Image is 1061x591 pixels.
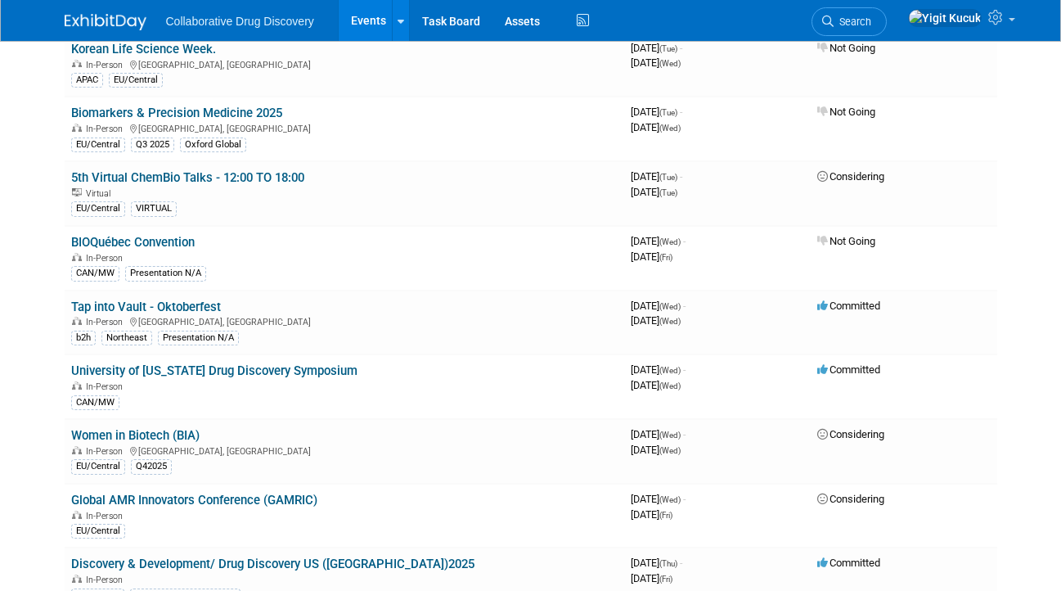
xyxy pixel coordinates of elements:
[72,60,82,68] img: In-Person Event
[71,73,103,88] div: APAC
[71,314,618,327] div: [GEOGRAPHIC_DATA], [GEOGRAPHIC_DATA]
[659,317,681,326] span: (Wed)
[659,446,681,455] span: (Wed)
[71,331,96,345] div: b2h
[71,459,125,474] div: EU/Central
[131,138,174,152] div: Q3 2025
[86,575,128,585] span: In-Person
[71,235,195,250] a: BIOQuébec Convention
[631,42,682,54] span: [DATE]
[72,317,82,325] img: In-Person Event
[631,508,672,521] span: [DATE]
[659,575,672,584] span: (Fri)
[817,428,884,440] span: Considering
[659,559,677,568] span: (Thu)
[86,381,128,392] span: In-Person
[817,170,884,183] span: Considering
[680,170,682,183] span: -
[659,381,681,390] span: (Wed)
[71,170,304,185] a: 5th Virtual ChemBio Talks - 12:00 TO 18:00
[659,44,677,53] span: (Tue)
[131,459,172,474] div: Q42025
[72,381,82,390] img: In-Person Event
[817,106,875,118] span: Not Going
[659,108,677,117] span: (Tue)
[683,363,686,376] span: -
[817,493,884,505] span: Considering
[166,15,314,28] span: Collaborative Drug Discovery
[86,446,128,457] span: In-Person
[631,428,686,440] span: [DATE]
[72,575,82,583] img: In-Person Event
[659,495,681,504] span: (Wed)
[817,235,875,247] span: Not Going
[631,314,681,327] span: [DATE]
[71,266,119,281] div: CAN/MW
[125,266,206,281] div: Presentation N/A
[680,557,682,569] span: -
[71,42,216,56] a: Korean Life Science Week.
[631,557,682,569] span: [DATE]
[631,572,672,584] span: [DATE]
[659,59,681,68] span: (Wed)
[71,428,200,443] a: Women in Biotech (BIA)
[86,188,115,199] span: Virtual
[86,60,128,70] span: In-Person
[71,557,474,571] a: Discovery & Development/ Drug Discovery US ([GEOGRAPHIC_DATA])2025
[71,300,221,314] a: Tap into Vault - Oktoberfest
[631,300,686,312] span: [DATE]
[683,300,686,312] span: -
[71,493,317,508] a: Global AMR Innovators Conference (GAMRIC)
[631,56,681,69] span: [DATE]
[86,511,128,521] span: In-Person
[683,235,686,247] span: -
[631,493,686,505] span: [DATE]
[72,253,82,261] img: In-Person Event
[631,186,677,198] span: [DATE]
[631,379,681,391] span: [DATE]
[72,446,82,454] img: In-Person Event
[71,138,125,152] div: EU/Central
[86,317,128,327] span: In-Person
[72,511,82,519] img: In-Person Event
[72,124,82,132] img: In-Person Event
[71,363,357,378] a: University of [US_STATE] Drug Discovery Symposium
[659,237,681,246] span: (Wed)
[659,366,681,375] span: (Wed)
[71,524,125,539] div: EU/Central
[71,106,282,120] a: Biomarkers & Precision Medicine 2025
[71,395,119,410] div: CAN/MW
[659,431,681,440] span: (Wed)
[71,121,618,134] div: [GEOGRAPHIC_DATA], [GEOGRAPHIC_DATA]
[101,331,152,345] div: Northeast
[811,7,887,36] a: Search
[631,106,682,118] span: [DATE]
[683,493,686,505] span: -
[131,201,177,216] div: VIRTUAL
[659,173,677,182] span: (Tue)
[631,444,681,456] span: [DATE]
[65,14,146,30] img: ExhibitDay
[631,121,681,133] span: [DATE]
[631,250,672,263] span: [DATE]
[180,138,246,152] div: Oxford Global
[817,557,880,569] span: Committed
[659,124,681,133] span: (Wed)
[817,300,880,312] span: Committed
[659,302,681,311] span: (Wed)
[834,16,871,28] span: Search
[659,188,677,197] span: (Tue)
[817,42,875,54] span: Not Going
[680,42,682,54] span: -
[71,444,618,457] div: [GEOGRAPHIC_DATA], [GEOGRAPHIC_DATA]
[659,253,672,262] span: (Fri)
[683,428,686,440] span: -
[659,511,672,520] span: (Fri)
[109,73,163,88] div: EU/Central
[631,235,686,247] span: [DATE]
[631,363,686,376] span: [DATE]
[631,170,682,183] span: [DATE]
[71,201,125,216] div: EU/Central
[817,363,880,376] span: Committed
[71,57,618,70] div: [GEOGRAPHIC_DATA], [GEOGRAPHIC_DATA]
